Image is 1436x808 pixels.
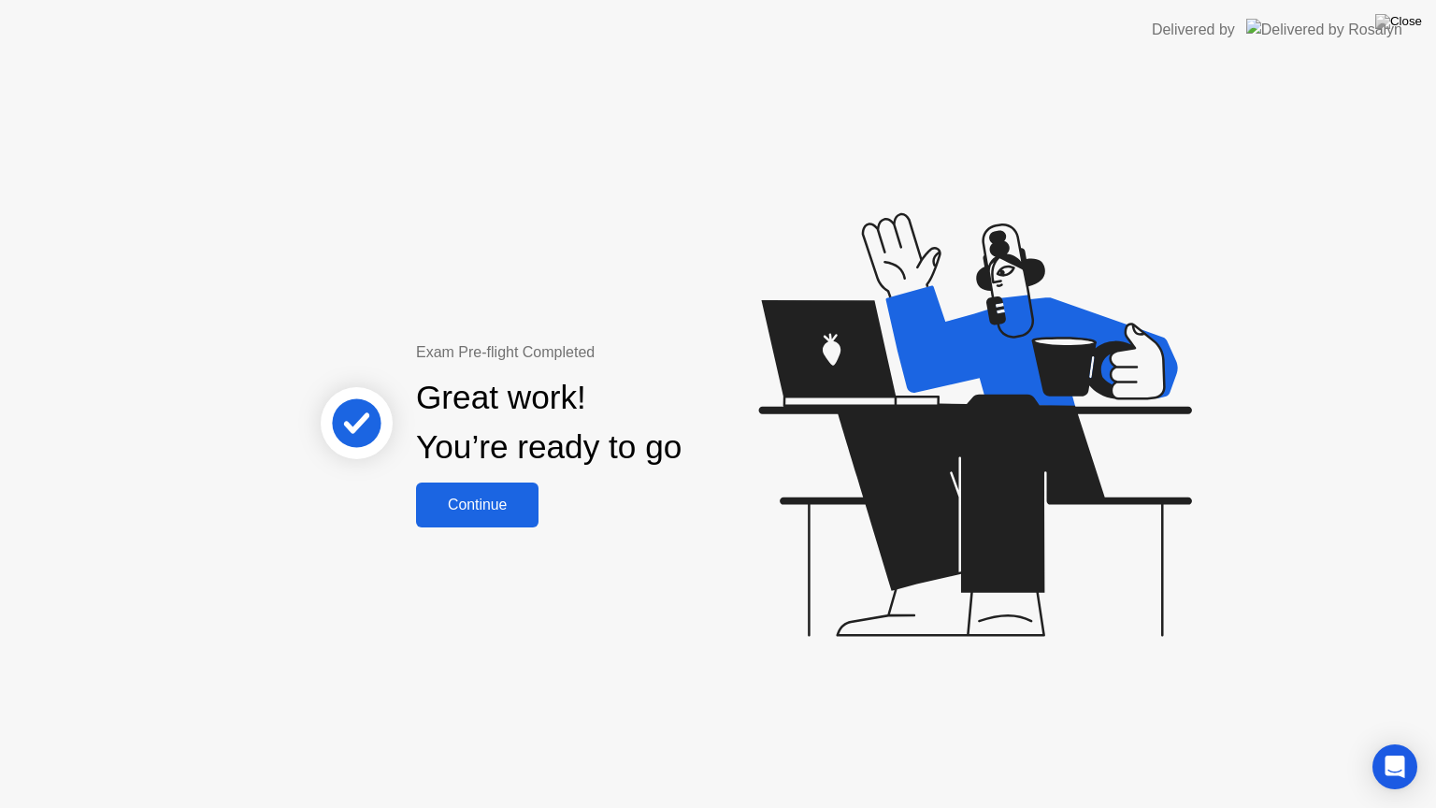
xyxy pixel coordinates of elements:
[416,341,802,364] div: Exam Pre-flight Completed
[416,483,538,527] button: Continue
[1152,19,1235,41] div: Delivered by
[1246,19,1402,40] img: Delivered by Rosalyn
[1375,14,1422,29] img: Close
[1372,744,1417,789] div: Open Intercom Messenger
[416,373,682,472] div: Great work! You’re ready to go
[422,497,533,513] div: Continue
